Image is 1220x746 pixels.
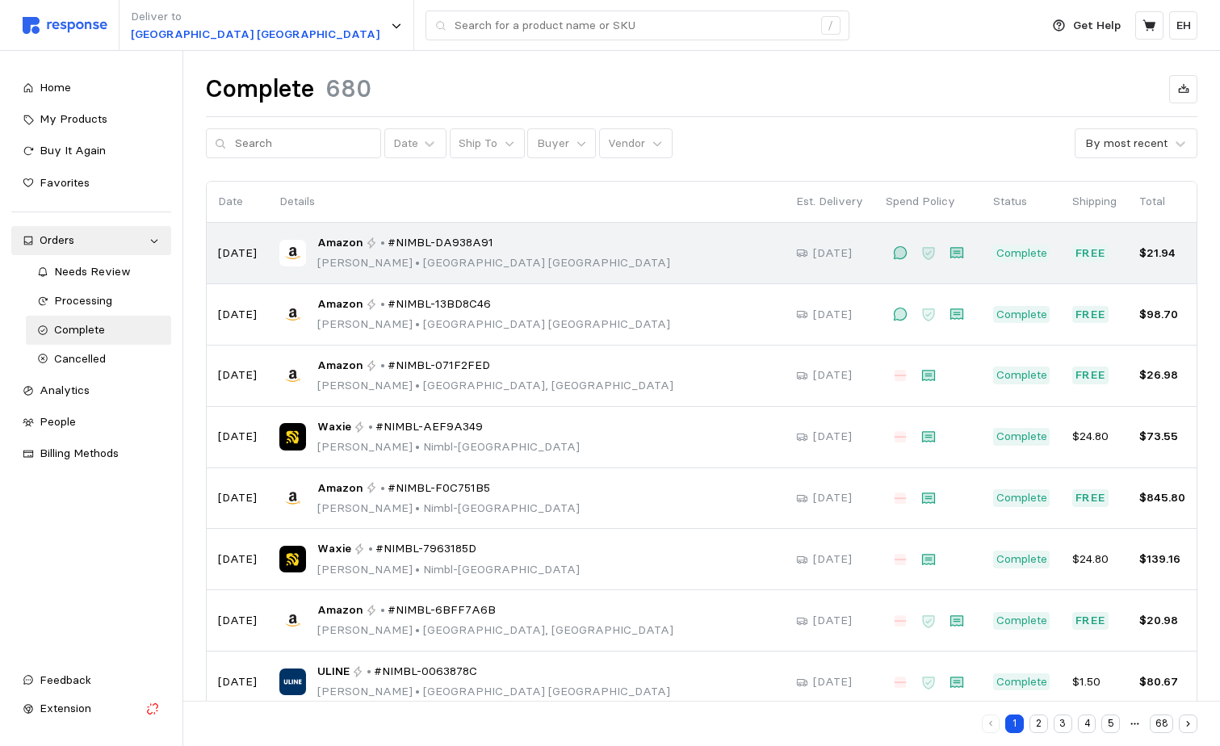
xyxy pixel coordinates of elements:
[1075,306,1106,324] p: Free
[1075,367,1106,384] p: Free
[1029,715,1048,733] button: 2
[537,135,569,153] p: Buyer
[413,501,423,515] span: •
[40,232,143,249] div: Orders
[218,489,257,507] p: [DATE]
[821,16,841,36] div: /
[54,264,131,279] span: Needs Review
[26,316,171,345] a: Complete
[11,136,171,166] a: Buy It Again
[26,258,171,287] a: Needs Review
[279,423,306,450] img: Waxie
[527,128,596,159] button: Buyer
[413,378,423,392] span: •
[413,684,423,698] span: •
[388,234,493,252] span: #NIMBL-DA938A91
[218,367,257,384] p: [DATE]
[413,255,423,270] span: •
[317,254,670,272] p: [PERSON_NAME] [GEOGRAPHIC_DATA] [GEOGRAPHIC_DATA]
[1085,135,1168,152] div: By most recent
[11,408,171,437] a: People
[993,193,1050,211] p: Status
[996,489,1047,507] p: Complete
[279,484,306,511] img: Amazon
[1054,715,1072,733] button: 3
[1139,673,1185,691] p: $80.67
[996,245,1047,262] p: Complete
[455,11,812,40] input: Search for a product name or SKU
[317,316,670,333] p: [PERSON_NAME] [GEOGRAPHIC_DATA] [GEOGRAPHIC_DATA]
[1139,551,1185,568] p: $139.16
[608,135,645,153] p: Vendor
[40,701,91,715] span: Extension
[317,480,363,497] span: Amazon
[317,438,580,456] p: [PERSON_NAME] Nimbl-[GEOGRAPHIC_DATA]
[1101,715,1120,733] button: 5
[23,17,107,34] img: svg%3e
[388,601,496,619] span: #NIMBL-6BFF7A6B
[1075,612,1106,630] p: Free
[1139,367,1185,384] p: $26.98
[317,357,363,375] span: Amazon
[40,143,106,157] span: Buy It Again
[317,683,670,701] p: [PERSON_NAME] [GEOGRAPHIC_DATA] [GEOGRAPHIC_DATA]
[279,607,306,634] img: Amazon
[388,480,490,497] span: #NIMBL-F0C751B5
[317,561,580,579] p: [PERSON_NAME] Nimbl-[GEOGRAPHIC_DATA]
[393,135,418,152] div: Date
[1139,306,1185,324] p: $98.70
[317,418,351,436] span: Waxie
[317,500,580,518] p: [PERSON_NAME] Nimbl-[GEOGRAPHIC_DATA]
[996,612,1047,630] p: Complete
[317,601,363,619] span: Amazon
[450,128,525,159] button: Ship To
[279,546,306,572] img: Waxie
[388,357,490,375] span: #NIMBL-071F2FED
[218,551,257,568] p: [DATE]
[380,234,385,252] p: •
[54,351,106,366] span: Cancelled
[1139,193,1185,211] p: Total
[1150,715,1173,733] button: 68
[1139,612,1185,630] p: $20.98
[40,446,119,460] span: Billing Methods
[317,295,363,313] span: Amazon
[131,26,379,44] p: [GEOGRAPHIC_DATA] [GEOGRAPHIC_DATA]
[11,73,171,103] a: Home
[40,383,90,397] span: Analytics
[1075,245,1106,262] p: Free
[325,73,371,105] h1: 680
[813,612,852,630] p: [DATE]
[380,357,385,375] p: •
[11,694,171,723] button: Extension
[279,240,306,266] img: Amazon
[26,345,171,374] a: Cancelled
[40,175,90,190] span: Favorites
[813,428,852,446] p: [DATE]
[218,612,257,630] p: [DATE]
[1072,193,1117,211] p: Shipping
[375,418,483,436] span: #NIMBL-AEF9A349
[1139,245,1185,262] p: $21.94
[380,601,385,619] p: •
[11,439,171,468] a: Billing Methods
[813,551,852,568] p: [DATE]
[235,129,372,158] input: Search
[368,540,373,558] p: •
[317,377,673,395] p: [PERSON_NAME] [GEOGRAPHIC_DATA], [GEOGRAPHIC_DATA]
[459,135,497,153] p: Ship To
[1139,428,1185,446] p: $73.55
[1005,715,1024,733] button: 1
[1072,673,1117,691] p: $1.50
[1078,715,1096,733] button: 4
[54,322,105,337] span: Complete
[599,128,673,159] button: Vendor
[218,245,257,262] p: [DATE]
[317,540,351,558] span: Waxie
[813,245,852,262] p: [DATE]
[279,193,774,211] p: Details
[131,8,379,26] p: Deliver to
[279,668,306,695] img: ULINE
[1169,11,1197,40] button: EH
[886,193,971,211] p: Spend Policy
